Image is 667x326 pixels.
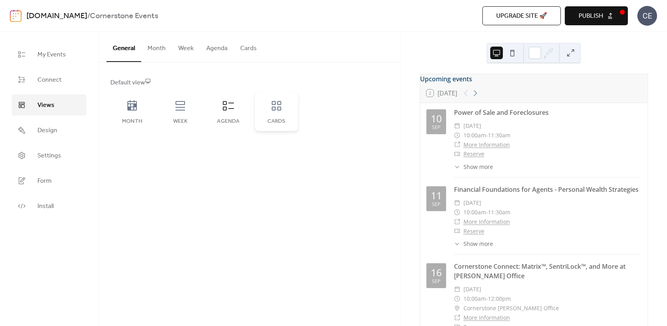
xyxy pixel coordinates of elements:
[106,32,141,62] button: General
[488,131,510,140] span: 11:30am
[463,285,481,294] span: [DATE]
[37,151,61,161] span: Settings
[12,145,86,166] a: Settings
[463,227,484,235] a: Reserve
[454,108,549,117] a: Power of Sale and Foreclosures
[12,94,86,116] a: Views
[454,185,639,194] a: Financial Foundations for Agents - Personal Wealth Strategies
[37,75,62,85] span: Connect
[463,294,486,304] span: 10:00am
[12,195,86,217] a: Install
[37,50,66,60] span: My Events
[454,208,460,217] div: ​
[486,208,488,217] span: -
[12,44,86,65] a: My Events
[488,294,511,304] span: 12:00pm
[454,285,460,294] div: ​
[200,32,234,61] button: Agenda
[463,240,493,248] span: Show more
[432,279,441,284] div: Sep
[90,9,158,24] b: Cornerstone Events
[463,198,481,208] span: [DATE]
[486,131,488,140] span: -
[454,149,460,159] div: ​
[454,240,460,248] div: ​
[166,118,194,125] div: Week
[26,9,87,24] a: [DOMAIN_NAME]
[454,294,460,304] div: ​
[432,202,441,207] div: Sep
[454,313,460,322] div: ​
[110,78,387,88] div: Default view
[454,163,460,171] div: ​
[420,74,648,84] div: Upcoming events
[118,118,146,125] div: Month
[454,163,493,171] button: ​Show more
[454,131,460,140] div: ​
[431,114,442,124] div: 10
[454,227,460,236] div: ​
[37,101,54,110] span: Views
[488,208,510,217] span: 11:30am
[12,120,86,141] a: Design
[637,6,657,26] div: CE
[141,32,172,61] button: Month
[234,32,263,61] button: Cards
[172,32,200,61] button: Week
[37,126,57,135] span: Design
[463,208,486,217] span: 10:00am
[454,121,460,131] div: ​
[579,11,603,21] span: Publish
[463,121,481,131] span: [DATE]
[463,131,486,140] span: 10:00am
[431,191,442,200] div: 11
[215,118,242,125] div: Agenda
[454,140,460,150] div: ​
[463,141,510,148] a: More Information
[463,163,493,171] span: Show more
[454,262,626,280] a: Cornerstone Connect: Matrix™, SentriLock™, and More at [PERSON_NAME] Office
[263,118,290,125] div: Cards
[463,304,559,313] span: Cornerstone [PERSON_NAME] Office
[454,217,460,227] div: ​
[87,9,90,24] b: /
[463,150,484,157] a: Reserve
[463,314,510,321] a: More Information
[454,198,460,208] div: ​
[463,218,510,225] a: More Information
[454,240,493,248] button: ​Show more
[37,202,54,211] span: Install
[454,304,460,313] div: ​
[432,125,441,130] div: Sep
[496,11,547,21] span: Upgrade site 🚀
[431,268,442,277] div: 16
[482,6,561,25] button: Upgrade site 🚀
[486,294,488,304] span: -
[12,170,86,191] a: Form
[565,6,628,25] button: Publish
[10,9,22,22] img: logo
[37,176,52,186] span: Form
[12,69,86,90] a: Connect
